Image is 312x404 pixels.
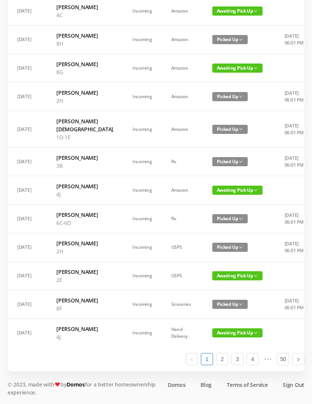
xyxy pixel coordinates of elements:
[123,111,162,148] td: Incoming
[56,247,113,255] p: 2H
[56,68,113,76] p: 8G
[123,290,162,319] td: Incoming
[254,9,258,13] i: icon: down
[56,40,113,48] p: 8H
[162,54,203,83] td: Amazon
[254,274,258,278] i: icon: down
[8,233,47,262] td: [DATE]
[56,182,113,190] h6: [PERSON_NAME]
[254,188,258,192] i: icon: down
[212,271,263,280] span: Awaiting Pick Up
[123,233,162,262] td: Incoming
[189,357,194,362] i: icon: left
[123,54,162,83] td: Incoming
[168,381,186,389] a: Domos
[56,60,113,68] h6: [PERSON_NAME]
[8,205,47,233] td: [DATE]
[292,353,304,365] li: Next Page
[56,32,113,40] h6: [PERSON_NAME]
[201,353,213,365] a: 1
[56,276,113,284] p: 2E
[239,160,243,164] i: icon: down
[212,186,263,195] span: Awaiting Pick Up
[56,11,113,19] p: 4C
[56,239,113,247] h6: [PERSON_NAME]
[162,290,203,319] td: Groceries
[212,64,263,73] span: Awaiting Pick Up
[162,111,203,148] td: Amazon
[162,148,203,176] td: Rx
[212,328,263,337] span: Awaiting Pick Up
[162,233,203,262] td: USPS
[212,157,248,166] span: Picked Up
[212,92,248,101] span: Picked Up
[8,83,47,111] td: [DATE]
[262,353,274,365] span: •••
[296,357,301,362] i: icon: right
[212,35,248,44] span: Picked Up
[216,353,228,365] a: 2
[212,125,248,134] span: Picked Up
[56,162,113,170] p: 3B
[8,54,47,83] td: [DATE]
[8,25,47,54] td: [DATE]
[162,262,203,290] td: USPS
[283,381,304,389] a: Sign Out
[162,205,203,233] td: Rx
[201,381,212,389] a: Blog
[123,25,162,54] td: Incoming
[56,154,113,162] h6: [PERSON_NAME]
[8,319,47,347] td: [DATE]
[56,117,113,133] h6: [PERSON_NAME][DEMOGRAPHIC_DATA]
[212,243,248,252] span: Picked Up
[8,262,47,290] td: [DATE]
[239,302,243,306] i: icon: down
[186,353,198,365] li: Previous Page
[239,38,243,41] i: icon: down
[8,111,47,148] td: [DATE]
[67,381,85,388] a: Domos
[162,25,203,54] td: Amazon
[212,300,248,309] span: Picked Up
[231,353,244,365] li: 3
[212,214,248,223] span: Picked Up
[8,380,160,396] p: © 2023, made with by for a better homeownership experience.
[123,176,162,205] td: Incoming
[239,245,243,249] i: icon: down
[56,333,113,341] p: 4J
[162,319,203,347] td: Hand Delivery
[56,219,113,227] p: 6C-6D
[239,217,243,221] i: icon: down
[254,66,258,70] i: icon: down
[247,353,258,365] a: 4
[56,304,113,312] p: 8F
[8,176,47,205] td: [DATE]
[123,148,162,176] td: Incoming
[262,353,274,365] li: Next 5 Pages
[123,319,162,347] td: Incoming
[56,97,113,105] p: 2H
[227,381,267,389] a: Terms of Service
[56,3,113,11] h6: [PERSON_NAME]
[123,262,162,290] td: Incoming
[212,6,263,16] span: Awaiting Pick Up
[162,176,203,205] td: Amazon
[232,353,243,365] a: 3
[123,83,162,111] td: Incoming
[56,296,113,304] h6: [PERSON_NAME]
[56,268,113,276] h6: [PERSON_NAME]
[8,148,47,176] td: [DATE]
[8,290,47,319] td: [DATE]
[56,89,113,97] h6: [PERSON_NAME]
[277,353,289,365] a: 50
[239,127,243,131] i: icon: down
[254,331,258,335] i: icon: down
[162,83,203,111] td: Amazon
[56,190,113,198] p: 4J
[247,353,259,365] li: 4
[123,205,162,233] td: Incoming
[56,211,113,219] h6: [PERSON_NAME]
